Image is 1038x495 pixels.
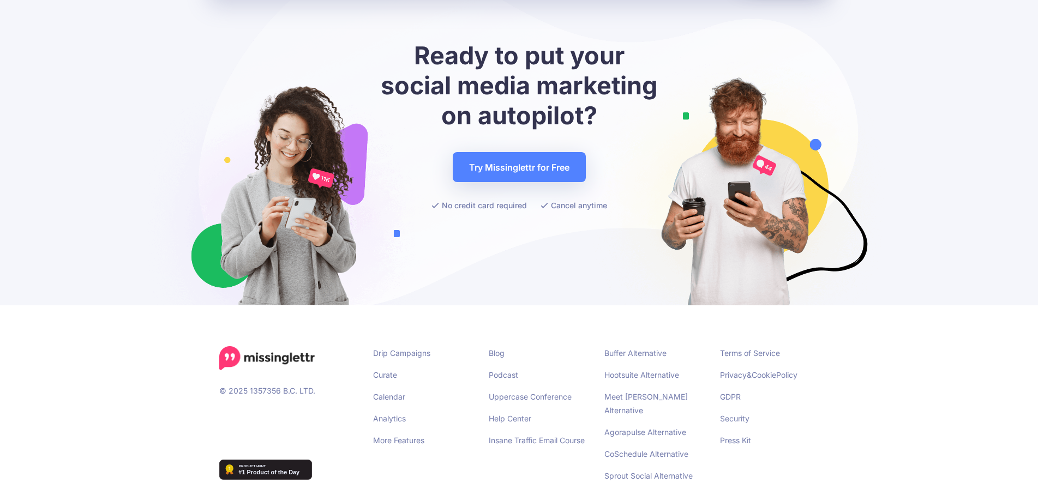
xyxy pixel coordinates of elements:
[604,427,686,437] a: Agorapulse Alternative
[453,152,586,182] a: Try Missinglettr for Free
[720,368,819,382] li: & Policy
[373,436,424,445] a: More Features
[489,370,518,379] a: Podcast
[604,471,693,480] a: Sprout Social Alternative
[373,370,397,379] a: Curate
[604,370,679,379] a: Hootsuite Alternative
[720,414,749,423] a: Security
[489,348,505,358] a: Blog
[720,370,747,379] a: Privacy
[489,414,531,423] a: Help Center
[720,436,751,445] a: Press Kit
[211,346,365,491] div: © 2025 1357356 B.C. LTD.
[373,414,406,423] a: Analytics
[431,198,527,212] li: No credit card required
[604,449,688,458] a: CoSchedule Alternative
[219,460,312,480] img: Missinglettr - Social Media Marketing for content focused teams | Product Hunt
[489,392,572,401] a: Uppercase Conference
[720,348,780,358] a: Terms of Service
[373,348,430,358] a: Drip Campaigns
[720,392,741,401] a: GDPR
[604,348,667,358] a: Buffer Alternative
[752,370,776,379] a: Cookie
[373,392,405,401] a: Calendar
[541,198,607,212] li: Cancel anytime
[604,392,688,415] a: Meet [PERSON_NAME] Alternative
[489,436,585,445] a: Insane Traffic Email Course
[377,40,661,130] h2: Ready to put your social media marketing on autopilot?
